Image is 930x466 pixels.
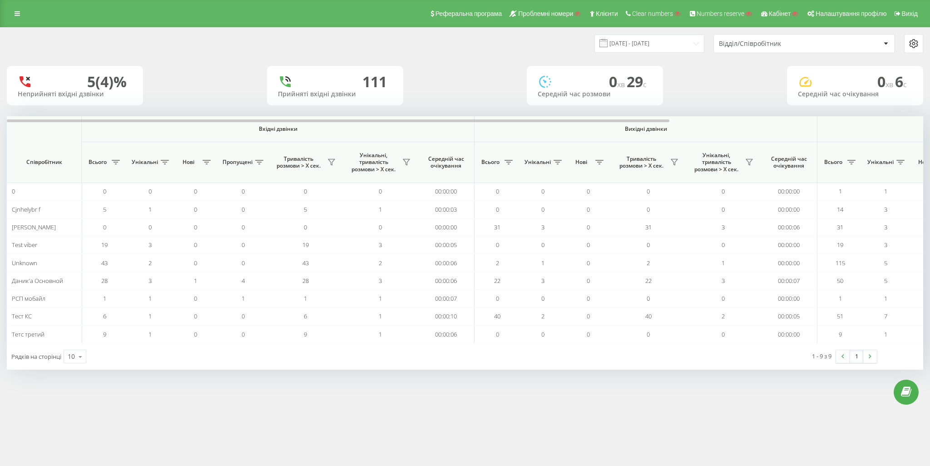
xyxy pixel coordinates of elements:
span: хв [617,79,627,89]
span: Унікальні [524,159,551,166]
span: 0 [103,187,106,195]
span: 0 [722,294,725,302]
span: 1 [148,312,152,320]
span: 1 [103,294,106,302]
span: 0 [541,294,544,302]
span: РСП мобайл [12,294,45,302]
span: 19 [302,241,309,249]
div: Неприйняті вхідні дзвінки [18,90,132,98]
span: 3 [379,241,382,249]
span: 0 [242,259,245,267]
span: 0 [194,294,197,302]
span: 14 [837,205,843,213]
span: Всього [822,159,845,166]
span: 2 [379,259,382,267]
td: 00:00:03 [418,200,475,218]
span: 5 [884,277,887,285]
span: Clear numbers [632,10,673,17]
span: 0 [647,205,650,213]
span: 0 [496,187,499,195]
span: 31 [645,223,652,231]
span: 4 [242,277,245,285]
span: 19 [837,241,843,249]
td: 00:00:00 [761,254,817,272]
span: 0 [722,205,725,213]
td: 00:00:00 [761,200,817,218]
span: 0 [541,187,544,195]
span: 1 [379,205,382,213]
span: Вихідні дзвінки [496,125,796,133]
span: 0 [647,330,650,338]
span: 9 [304,330,307,338]
td: 00:00:07 [761,272,817,290]
span: Реферальна програма [435,10,502,17]
span: 0 [194,223,197,231]
span: Unknown [12,259,37,267]
span: 0 [722,241,725,249]
span: 5 [103,205,106,213]
span: 50 [837,277,843,285]
td: 00:00:00 [761,183,817,200]
div: Відділ/Співробітник [719,40,827,48]
span: 1 [839,294,842,302]
span: 0 [242,330,245,338]
span: 0 [496,330,499,338]
span: 19 [101,241,108,249]
span: 0 [647,241,650,249]
span: 0 [587,241,590,249]
span: Унікальні, тривалість розмови > Х сек. [690,152,742,173]
span: 40 [645,312,652,320]
span: c [903,79,907,89]
span: 3 [379,277,382,285]
td: 00:00:00 [761,326,817,343]
td: 00:00:05 [418,236,475,254]
span: 1 [884,330,887,338]
span: 0 [647,187,650,195]
span: 28 [302,277,309,285]
span: 3 [148,241,152,249]
span: 0 [148,223,152,231]
span: 29 [627,72,647,91]
span: 5 [304,205,307,213]
span: 0 [587,330,590,338]
span: 0 [242,223,245,231]
span: 3 [148,277,152,285]
span: 2 [496,259,499,267]
div: Прийняті вхідні дзвінки [278,90,392,98]
span: 0 [587,312,590,320]
span: 1 [379,330,382,338]
span: 2 [148,259,152,267]
span: Вихід [902,10,918,17]
span: 22 [494,277,500,285]
span: 1 [242,294,245,302]
span: 0 [242,205,245,213]
span: 0 [304,187,307,195]
span: 1 [194,277,197,285]
span: Даник'а Основной [12,277,63,285]
span: 31 [494,223,500,231]
span: 1 [379,312,382,320]
span: 0 [587,187,590,195]
span: 3 [722,223,725,231]
span: c [643,79,647,89]
td: 00:00:06 [418,254,475,272]
td: 00:00:00 [418,218,475,236]
td: 00:00:00 [761,290,817,307]
td: 00:00:00 [761,236,817,254]
span: Тривалість розмови > Х сек. [615,155,668,169]
span: 0 [609,72,627,91]
span: 0 [587,223,590,231]
span: 0 [541,205,544,213]
span: 2 [541,312,544,320]
span: 1 [148,294,152,302]
span: 6 [103,312,106,320]
span: Унікальні [132,159,158,166]
span: 28 [101,277,108,285]
span: Клієнти [596,10,618,17]
span: 1 [839,187,842,195]
span: 1 [722,259,725,267]
span: хв [885,79,895,89]
span: 2 [722,312,725,320]
span: 0 [379,223,382,231]
span: Нові [570,159,593,166]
